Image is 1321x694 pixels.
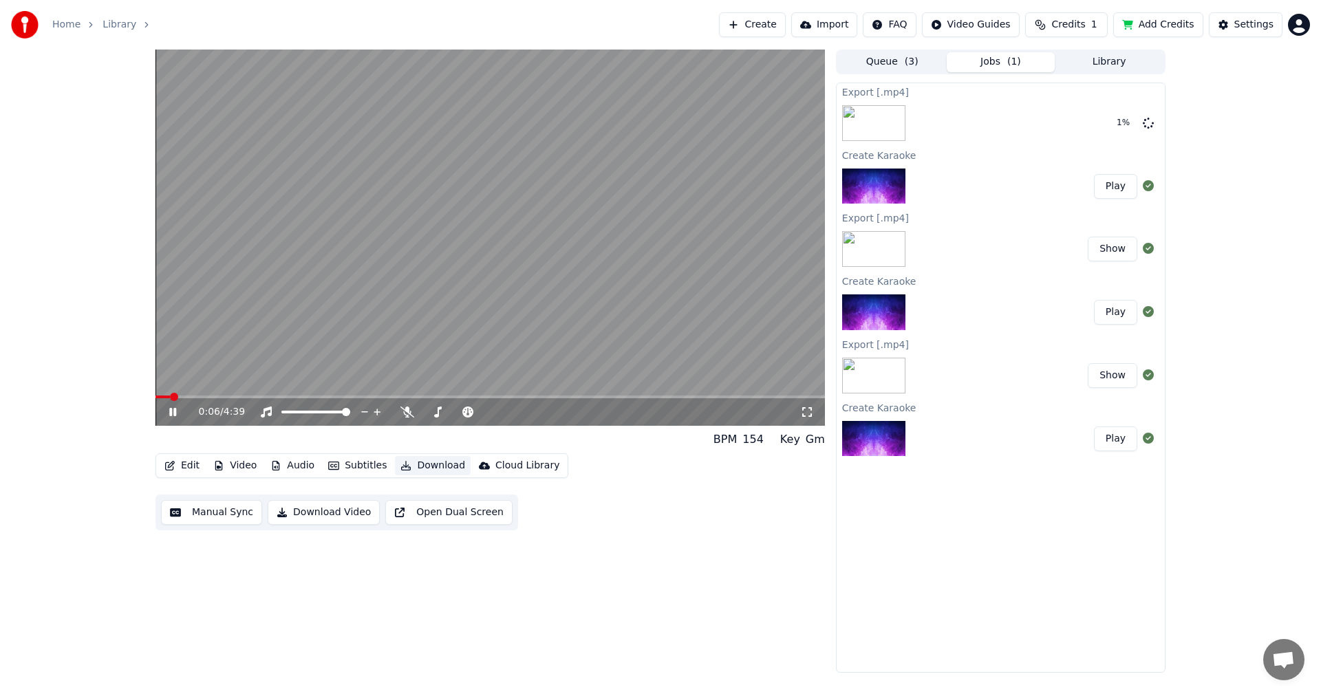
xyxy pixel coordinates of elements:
span: ( 3 ) [905,55,919,69]
div: Settings [1234,18,1274,32]
button: Audio [265,456,320,475]
div: Create Karaoke [837,147,1165,163]
div: Key [780,431,800,448]
div: Create Karaoke [837,399,1165,415]
span: 4:39 [224,405,245,419]
button: Download [395,456,471,475]
button: Edit [159,456,205,475]
button: Import [791,12,857,37]
span: Credits [1051,18,1085,32]
img: youka [11,11,39,39]
button: Open Dual Screen [385,500,513,525]
button: FAQ [863,12,916,37]
button: Add Credits [1113,12,1203,37]
button: Video [208,456,262,475]
button: Create [719,12,786,37]
button: Manual Sync [161,500,262,525]
div: Cloud Library [495,459,559,473]
div: Open chat [1263,639,1304,680]
span: ( 1 ) [1007,55,1021,69]
div: Export [.mp4] [837,336,1165,352]
div: Export [.mp4] [837,209,1165,226]
button: Settings [1209,12,1282,37]
button: Show [1088,363,1137,388]
button: Video Guides [922,12,1020,37]
button: Credits1 [1025,12,1108,37]
button: Play [1094,300,1137,325]
button: Jobs [947,52,1055,72]
div: Export [.mp4] [837,83,1165,100]
button: Play [1094,174,1137,199]
button: Queue [838,52,947,72]
button: Show [1088,237,1137,261]
div: Create Karaoke [837,272,1165,289]
button: Download Video [268,500,380,525]
div: / [199,405,232,419]
div: 154 [742,431,764,448]
div: BPM [713,431,737,448]
button: Library [1055,52,1163,72]
span: 0:06 [199,405,220,419]
button: Play [1094,426,1137,451]
button: Subtitles [323,456,392,475]
div: Gm [806,431,825,448]
nav: breadcrumb [52,18,158,32]
a: Library [103,18,136,32]
a: Home [52,18,80,32]
span: 1 [1091,18,1097,32]
div: 1 % [1117,118,1137,129]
